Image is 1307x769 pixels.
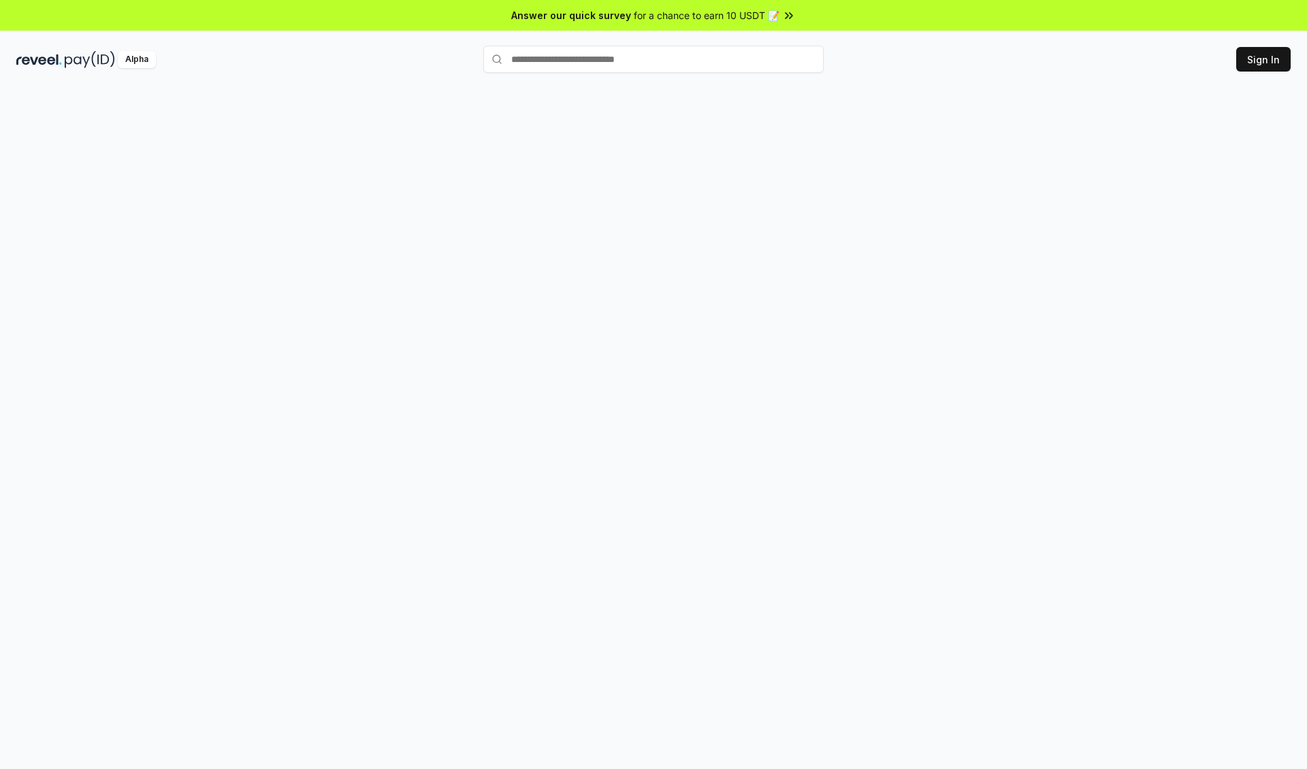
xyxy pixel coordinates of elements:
span: for a chance to earn 10 USDT 📝 [634,8,779,22]
div: Alpha [118,51,156,68]
img: pay_id [65,51,115,68]
img: reveel_dark [16,51,62,68]
button: Sign In [1236,47,1291,72]
span: Answer our quick survey [511,8,631,22]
